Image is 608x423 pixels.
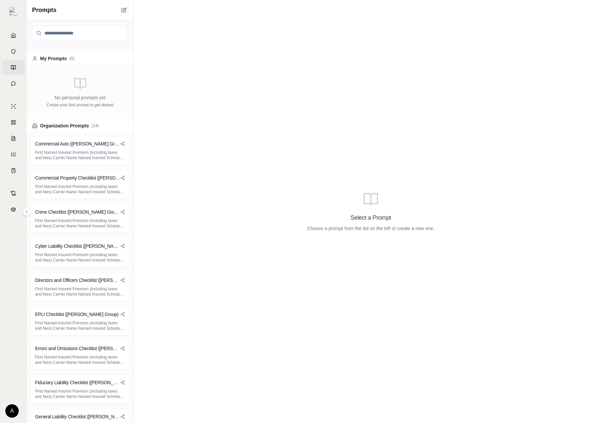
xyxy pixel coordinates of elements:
[35,354,125,365] p: First Named Insured Premium (including taxes and fees) Carrier Name Named Insured Schedule Locati...
[54,94,106,101] p: No personal prompts yet
[2,131,25,146] a: Claim Coverage
[35,277,120,284] h3: Directors and Officers Checklist ([PERSON_NAME] Group)
[2,186,25,201] a: Contract Analysis
[35,379,120,386] h3: Fiduciary Liability Checklist ([PERSON_NAME] Group)
[35,345,120,352] h3: Errors and Omissions Checklist ([PERSON_NAME] Group)
[32,5,56,15] span: Prompts
[2,115,25,130] a: Policy Comparisons
[2,163,25,178] a: Coverage Table
[92,123,99,128] span: ( 14 )
[35,243,120,249] h3: Cyber Liability Checklist ([PERSON_NAME] Group)
[35,389,125,399] p: First Named Insured Premium (including taxes and fees) Carrier Name Named Insured Schedule Locati...
[5,404,19,418] div: A
[2,28,25,43] a: Home
[7,5,20,18] button: Expand sidebar
[120,6,128,14] button: Create New Prompt
[307,225,435,232] p: Choose a prompt from the list on the left or create a new one.
[350,213,391,222] h3: Select a Prompt
[35,311,119,318] h3: EPLI Checklist ([PERSON_NAME] Group)
[40,122,89,129] span: Organization Prompts
[69,56,74,61] span: ( 0 )
[2,202,25,217] a: Legal Search Engine
[2,99,25,114] a: Single Policy
[2,44,25,59] a: Documents Vault
[2,147,25,162] a: Custom Report
[35,413,120,420] h3: General Liability Checklist ([PERSON_NAME] Group)
[47,102,113,108] p: Create your first prompt to get started
[9,7,17,15] img: Expand sidebar
[2,76,25,91] a: Chat
[35,286,125,297] p: First Named Insured Premium (including taxes and fees) Carrier Name Named Insured Schedule Locati...
[35,320,125,331] p: First Named Insured Premium (including taxes and fees) Carrier Name Named Insured Schedule Locati...
[35,150,125,161] p: First Named Insured Premium (including taxes and fees) Carrier Name Named Insured Schedule Liabil...
[40,55,67,62] span: My Prompts
[35,218,125,229] p: First Named Insured Premium (including taxes and fees) Carrier Name Named Insured Schedule Types ...
[35,140,120,147] h3: Commercial Auto ([PERSON_NAME] Group)
[35,184,125,195] p: First Named Insured Premium (including taxes and fees) Carrier Name Named Insured Schedule Locati...
[23,208,31,216] button: Expand sidebar
[35,209,120,215] h3: Crime Checklist ([PERSON_NAME] Group)
[35,252,125,263] p: First Named Insured Premium (including taxes and fees) Carrier Name Named Insured Schedule Locati...
[2,60,25,75] a: Prompt Library
[35,175,120,181] h3: Commercial Property Checklist ([PERSON_NAME] Group)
